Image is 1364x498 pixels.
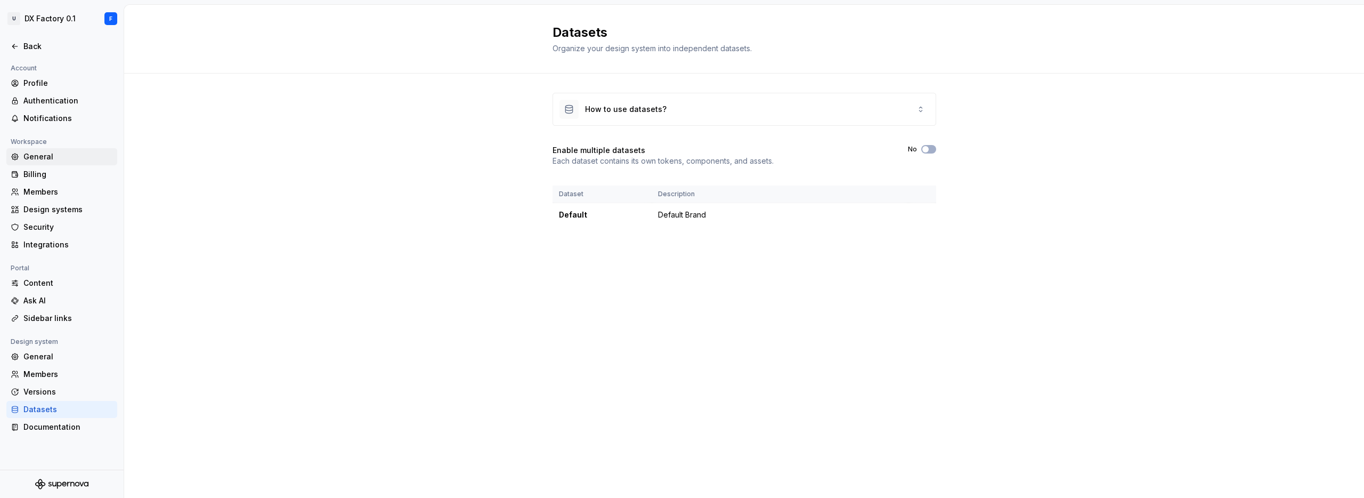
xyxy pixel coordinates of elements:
[6,201,117,218] a: Design systems
[23,239,113,250] div: Integrations
[6,75,117,92] a: Profile
[6,292,117,309] a: Ask AI
[23,113,113,124] div: Notifications
[6,419,117,436] a: Documentation
[23,187,113,197] div: Members
[652,186,908,203] th: Description
[553,24,923,41] h2: Datasets
[6,335,62,348] div: Design system
[6,183,117,200] a: Members
[6,366,117,383] a: Members
[553,186,652,203] th: Dataset
[6,148,117,165] a: General
[6,236,117,253] a: Integrations
[553,44,752,53] span: Organize your design system into independent datasets.
[6,135,51,148] div: Workspace
[23,422,113,432] div: Documentation
[6,348,117,365] a: General
[23,313,113,324] div: Sidebar links
[6,219,117,236] a: Security
[23,222,113,232] div: Security
[23,387,113,397] div: Versions
[23,351,113,362] div: General
[23,78,113,89] div: Profile
[23,295,113,306] div: Ask AI
[109,14,112,23] div: F
[908,145,917,154] label: No
[6,92,117,109] a: Authentication
[7,12,20,25] div: U
[6,38,117,55] a: Back
[23,95,113,106] div: Authentication
[23,369,113,380] div: Members
[6,275,117,292] a: Content
[6,310,117,327] a: Sidebar links
[23,41,113,52] div: Back
[23,151,113,162] div: General
[553,145,645,156] h4: Enable multiple datasets
[2,7,121,30] button: UDX Factory 0.1F
[35,479,88,489] svg: Supernova Logo
[553,156,774,166] p: Each dataset contains its own tokens, components, and assets.
[23,404,113,415] div: Datasets
[6,62,41,75] div: Account
[25,13,76,24] div: DX Factory 0.1
[6,401,117,418] a: Datasets
[585,104,667,115] div: How to use datasets?
[559,210,645,220] div: Default
[6,166,117,183] a: Billing
[23,169,113,180] div: Billing
[652,203,908,227] td: Default Brand
[23,204,113,215] div: Design systems
[6,262,34,275] div: Portal
[23,278,113,288] div: Content
[6,383,117,400] a: Versions
[6,110,117,127] a: Notifications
